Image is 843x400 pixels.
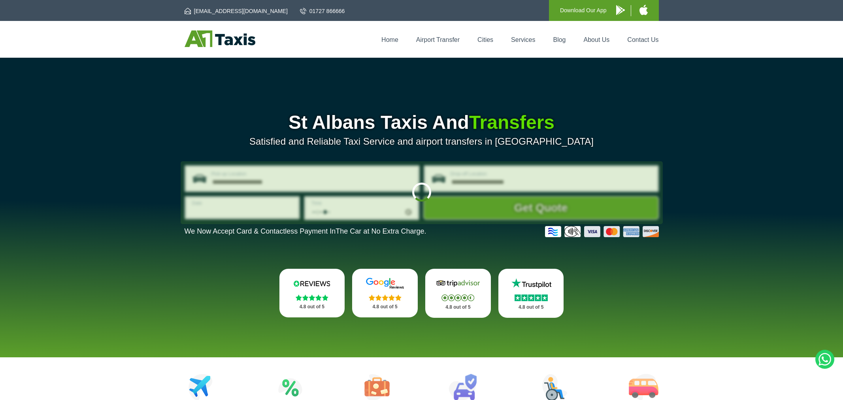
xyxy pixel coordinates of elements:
[352,269,418,317] a: Google Stars 4.8 out of 5
[584,36,610,43] a: About Us
[616,5,625,15] img: A1 Taxis Android App
[279,269,345,317] a: Reviews.io Stars 4.8 out of 5
[515,294,548,301] img: Stars
[296,294,328,301] img: Stars
[511,36,535,43] a: Services
[639,5,648,15] img: A1 Taxis iPhone App
[185,136,659,147] p: Satisfied and Reliable Taxi Service and airport transfers in [GEOGRAPHIC_DATA]
[185,30,255,47] img: A1 Taxis St Albans LTD
[361,302,409,312] p: 4.8 out of 5
[545,226,659,237] img: Credit And Debit Cards
[336,227,426,235] span: The Car at No Extra Charge.
[361,277,409,289] img: Google
[185,7,288,15] a: [EMAIL_ADDRESS][DOMAIN_NAME]
[288,277,336,289] img: Reviews.io
[553,36,566,43] a: Blog
[185,227,426,236] p: We Now Accept Card & Contactless Payment In
[560,6,607,15] p: Download Our App
[416,36,460,43] a: Airport Transfer
[477,36,493,43] a: Cities
[627,36,658,43] a: Contact Us
[507,302,555,312] p: 4.8 out of 5
[507,277,555,289] img: Trustpilot
[434,302,482,312] p: 4.8 out of 5
[425,269,491,318] a: Tripadvisor Stars 4.8 out of 5
[300,7,345,15] a: 01727 866666
[434,277,482,289] img: Tripadvisor
[185,113,659,132] h1: St Albans Taxis And
[498,269,564,318] a: Trustpilot Stars 4.8 out of 5
[469,112,554,133] span: Transfers
[381,36,398,43] a: Home
[441,294,474,301] img: Stars
[288,302,336,312] p: 4.8 out of 5
[369,294,402,301] img: Stars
